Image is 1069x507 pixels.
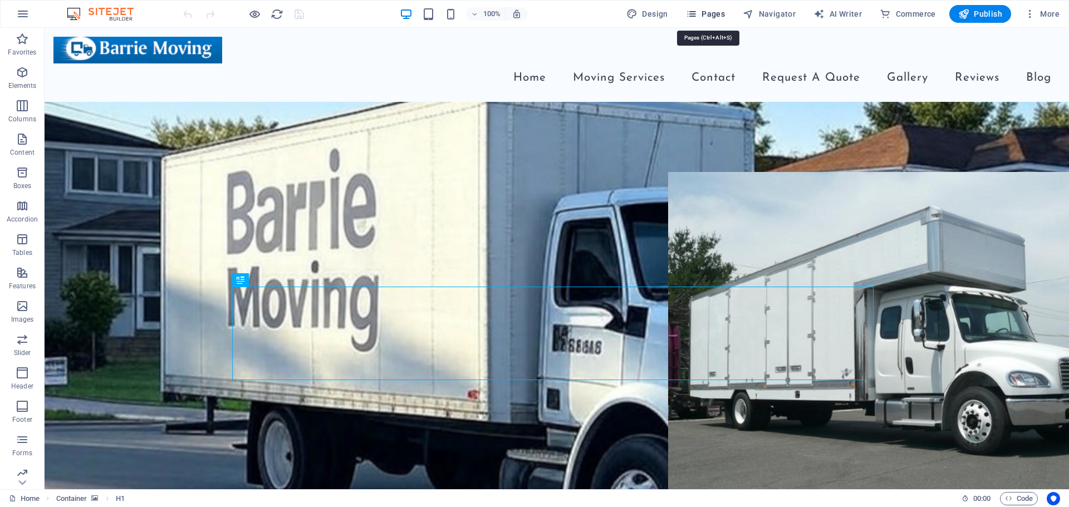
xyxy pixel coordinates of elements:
[686,8,725,19] span: Pages
[56,492,125,505] nav: breadcrumb
[681,5,729,23] button: Pages
[56,492,87,505] span: Click to select. Double-click to edit
[270,7,283,21] button: reload
[622,5,673,23] button: Design
[743,8,796,19] span: Navigator
[64,7,148,21] img: Editor Logo
[8,115,36,124] p: Columns
[12,449,32,457] p: Forms
[116,492,125,505] span: Click to select. Double-click to edit
[483,7,501,21] h6: 100%
[9,282,36,291] p: Features
[12,248,32,257] p: Tables
[880,8,936,19] span: Commerce
[973,492,990,505] span: 00 00
[466,7,506,21] button: 100%
[875,5,940,23] button: Commerce
[271,8,283,21] i: Reload page
[14,348,31,357] p: Slider
[813,8,862,19] span: AI Writer
[10,148,35,157] p: Content
[809,5,866,23] button: AI Writer
[7,215,38,224] p: Accordion
[1005,492,1033,505] span: Code
[12,415,32,424] p: Footer
[1047,492,1060,505] button: Usercentrics
[626,8,668,19] span: Design
[8,81,37,90] p: Elements
[622,5,673,23] div: Design (Ctrl+Alt+Y)
[949,5,1011,23] button: Publish
[981,494,983,503] span: :
[91,495,98,501] i: This element contains a background
[1024,8,1060,19] span: More
[962,492,991,505] h6: Session time
[13,181,32,190] p: Boxes
[1000,492,1038,505] button: Code
[512,9,522,19] i: On resize automatically adjust zoom level to fit chosen device.
[1020,5,1064,23] button: More
[9,492,40,505] a: Click to cancel selection. Double-click to open Pages
[248,7,261,21] button: Click here to leave preview mode and continue editing
[11,315,34,324] p: Images
[8,48,36,57] p: Favorites
[738,5,800,23] button: Navigator
[11,382,33,391] p: Header
[958,8,1002,19] span: Publish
